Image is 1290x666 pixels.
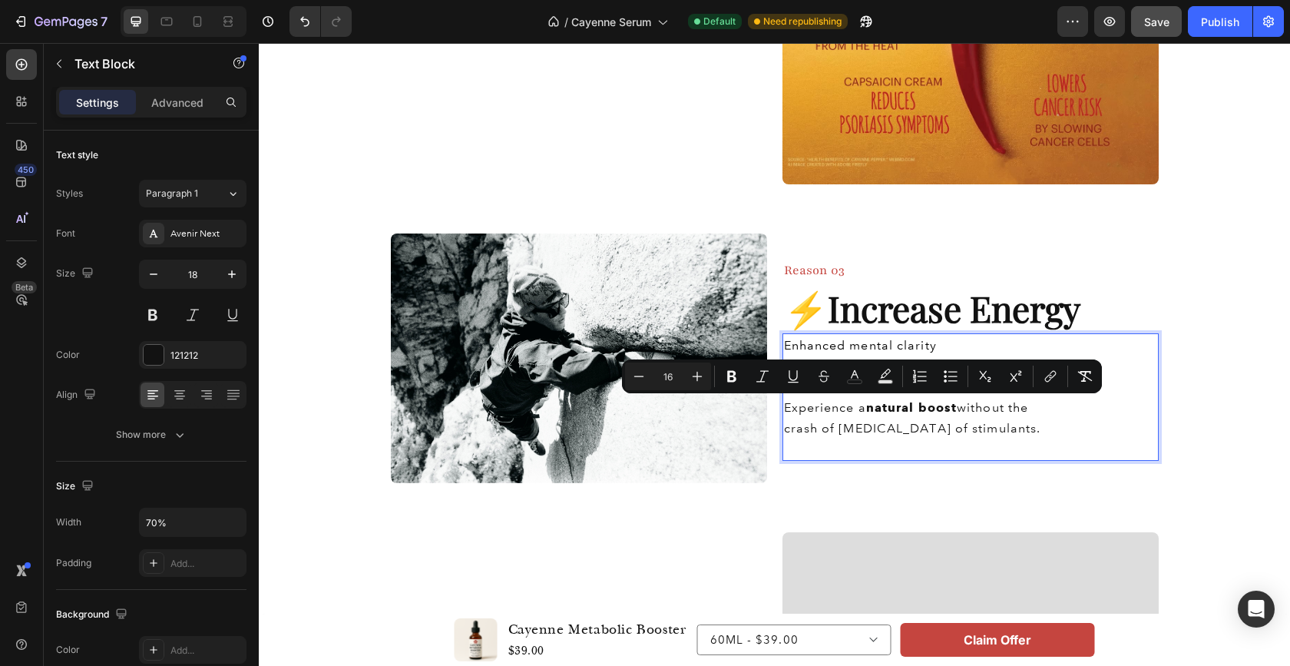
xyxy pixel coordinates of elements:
span: Enhanced mental clarity and [525,295,742,330]
button: Claim Offer [642,580,836,615]
button: Publish [1188,6,1252,37]
div: Size [56,263,97,284]
h2: ⚡️ [524,241,900,290]
div: Editor contextual toolbar [622,360,1102,393]
div: Open Intercom Messenger [1238,591,1275,628]
div: 121212 [170,349,243,363]
div: Text style [56,148,98,162]
div: Padding [56,556,91,570]
div: Add... [170,557,243,571]
span: Need republishing [763,15,842,28]
strong: sustainable, natural energy. [549,316,742,330]
span: Reason 03 [525,219,586,236]
div: Add... [170,644,243,658]
div: Claim Offer [705,586,772,608]
button: Show more [56,421,246,449]
button: 7 [6,6,114,37]
span: Experience a without the crash of [MEDICAL_DATA] of stimulants. [525,357,782,393]
p: Settings [76,94,119,111]
button: Paragraph 1 [139,180,246,207]
button: Save [1131,6,1182,37]
div: Undo/Redo [289,6,352,37]
div: Styles [56,187,83,200]
span: Cayenne Serum [571,14,651,30]
p: 7 [101,12,107,31]
img: Nail Growth Oil & Serum on nails [132,191,508,440]
strong: Increase Energy [569,241,822,289]
strong: natural boost [607,357,698,372]
div: Avenir Next [170,227,243,241]
div: Background [56,605,131,625]
div: Show more [116,427,187,442]
iframe: Design area [259,43,1290,666]
div: Size [56,476,97,497]
div: Font [56,227,75,240]
div: Publish [1201,14,1239,30]
div: Width [56,515,81,529]
div: Color [56,348,80,362]
div: Beta [12,281,37,293]
div: Rich Text Editor. Editing area: main [524,290,787,418]
input: Auto [140,509,246,536]
span: Default [703,15,736,28]
span: / [564,14,568,30]
span: Save [1144,15,1169,28]
p: Advanced [151,94,203,111]
div: Color [56,643,80,657]
div: 450 [15,164,37,176]
p: Text Block [74,55,205,73]
div: Align [56,385,99,406]
span: Paragraph 1 [146,187,198,200]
